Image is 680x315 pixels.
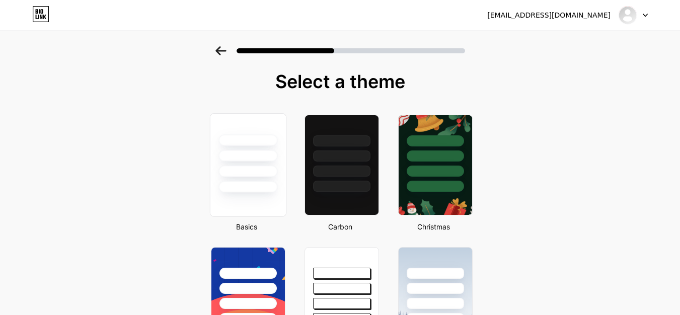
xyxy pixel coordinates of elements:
[301,221,379,232] div: Carbon
[208,221,285,232] div: Basics
[487,10,611,21] div: [EMAIL_ADDRESS][DOMAIN_NAME]
[207,71,474,92] div: Select a theme
[618,6,637,25] img: inied
[395,221,473,232] div: Christmas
